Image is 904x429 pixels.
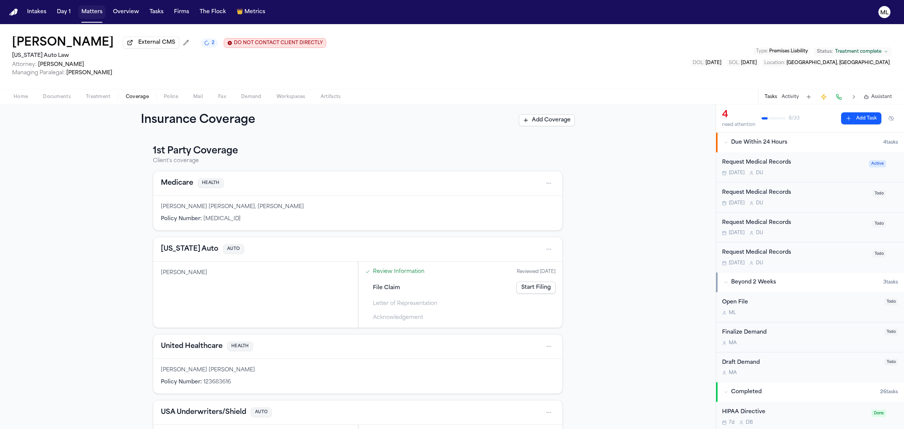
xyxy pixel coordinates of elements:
[883,279,898,285] span: 3 task s
[764,61,785,65] span: Location :
[224,38,326,48] button: Edit client contact restriction
[373,268,425,276] a: Open Review Information
[12,51,326,60] h2: [US_STATE] Auto Law
[880,10,889,15] text: ML
[24,5,49,19] button: Intakes
[223,244,244,254] span: AUTO
[716,322,904,352] div: Open task: Finalize Demand
[716,242,904,272] div: Open task: Request Medical Records
[197,5,229,19] a: The Flock
[516,282,556,294] a: Start Filing
[218,94,226,100] span: Fax
[201,38,218,47] button: 2 active tasks
[869,160,886,167] span: Active
[198,178,224,188] span: HEALTH
[817,49,833,55] span: Status:
[722,248,868,257] div: Request Medical Records
[153,157,563,165] p: Client's coverage
[782,94,799,100] button: Activity
[362,265,559,324] div: Steps
[716,133,904,152] button: Due Within 24 Hours4tasks
[756,260,763,266] span: D U
[834,92,844,102] button: Make a Call
[519,114,575,126] button: Add Coverage
[244,8,265,16] span: Metrics
[241,94,261,100] span: Demand
[373,300,437,308] span: Letter of Representation
[693,61,704,65] span: DOL :
[884,112,898,124] button: Hide completed tasks (⌘⇧H)
[161,341,223,352] button: View coverage details
[872,410,886,417] span: Done
[722,219,868,227] div: Request Medical Records
[803,92,814,102] button: Add Task
[9,9,18,16] a: Home
[716,292,904,322] div: Open task: Open File
[161,178,193,188] button: View coverage details
[543,177,555,189] button: Open actions
[227,342,253,352] span: HEALTH
[164,94,178,100] span: Police
[147,5,166,19] button: Tasks
[321,94,341,100] span: Artifacts
[86,94,111,100] span: Treatment
[161,244,218,254] button: View coverage details
[786,61,890,65] span: [GEOGRAPHIC_DATA], [GEOGRAPHIC_DATA]
[153,145,563,157] h3: 1st Party Coverage
[722,298,880,307] div: Open File
[722,158,864,167] div: Request Medical Records
[872,220,886,227] span: Todo
[234,5,268,19] a: crownMetrics
[138,39,175,46] span: External CMS
[373,284,400,292] span: File Claim
[765,94,777,100] button: Tasks
[123,37,179,49] button: External CMS
[841,112,881,124] button: Add Task
[729,340,737,346] span: M A
[126,94,149,100] span: Coverage
[871,94,892,100] span: Assistant
[716,182,904,213] div: Open task: Request Medical Records
[358,262,562,328] div: Claims filing progress
[161,216,202,222] span: Policy Number :
[756,200,763,206] span: D U
[161,366,555,374] div: [PERSON_NAME] [PERSON_NAME]
[12,70,65,76] span: Managing Paralegal:
[716,382,904,402] button: Completed26tasks
[161,407,246,418] button: View coverage details
[161,269,350,277] div: [PERSON_NAME]
[38,62,84,67] span: [PERSON_NAME]
[716,213,904,243] div: Open task: Request Medical Records
[872,190,886,197] span: Todo
[161,379,202,385] span: Policy Number :
[884,298,898,305] span: Todo
[872,250,886,257] span: Todo
[251,408,272,418] span: AUTO
[110,5,142,19] button: Overview
[731,388,762,396] span: Completed
[883,139,898,146] span: 4 task s
[212,40,215,46] span: 2
[705,61,721,65] span: [DATE]
[12,36,114,50] button: Edit matter name
[729,370,737,376] span: M A
[716,352,904,382] div: Open task: Draft Demand
[373,314,423,322] span: Acknowledgement
[14,94,28,100] span: Home
[729,230,745,236] span: [DATE]
[722,359,880,367] div: Draft Demand
[754,47,810,55] button: Edit Type: Premises Liability
[141,113,272,127] h1: Insurance Coverage
[813,47,892,56] button: Change status from Treatment complete
[729,61,740,65] span: SOL :
[880,389,898,395] span: 26 task s
[54,5,74,19] button: Day 1
[864,94,892,100] button: Assistant
[729,170,745,176] span: [DATE]
[543,340,555,352] button: Open actions
[729,310,736,316] span: M L
[756,170,763,176] span: D U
